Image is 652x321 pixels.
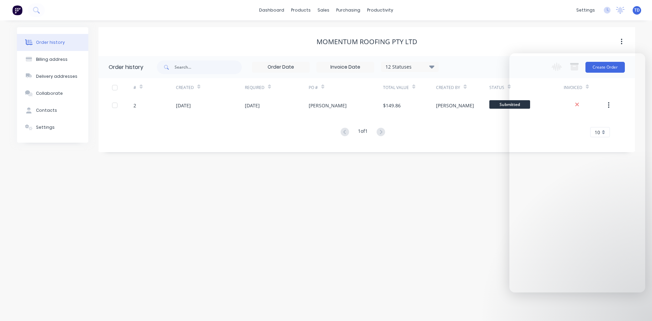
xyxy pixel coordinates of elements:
[17,85,88,102] button: Collaborate
[36,73,77,79] div: Delivery addresses
[383,85,409,91] div: Total Value
[634,7,640,13] span: TD
[333,5,364,15] div: purchasing
[309,102,347,109] div: [PERSON_NAME]
[176,78,245,97] div: Created
[245,102,260,109] div: [DATE]
[245,78,309,97] div: Required
[36,90,63,96] div: Collaborate
[358,127,368,137] div: 1 of 1
[17,102,88,119] button: Contacts
[364,5,397,15] div: productivity
[17,34,88,51] button: Order history
[36,124,55,130] div: Settings
[314,5,333,15] div: sales
[436,102,474,109] div: [PERSON_NAME]
[256,5,288,15] a: dashboard
[133,78,176,97] div: #
[436,85,460,91] div: Created By
[509,53,645,292] iframe: Intercom live chat
[36,56,68,63] div: Billing address
[176,85,194,91] div: Created
[175,60,242,74] input: Search...
[309,78,383,97] div: PO #
[252,62,309,72] input: Order Date
[436,78,489,97] div: Created By
[17,119,88,136] button: Settings
[133,85,136,91] div: #
[383,102,401,109] div: $149.86
[309,85,318,91] div: PO #
[133,102,136,109] div: 2
[109,63,143,71] div: Order history
[489,100,530,109] span: Submitted
[288,5,314,15] div: products
[317,62,374,72] input: Invoice Date
[629,298,645,314] iframe: Intercom live chat
[573,5,598,15] div: settings
[176,102,191,109] div: [DATE]
[17,51,88,68] button: Billing address
[245,85,265,91] div: Required
[316,38,417,46] div: Momentum Roofing PTY LTD
[489,85,504,91] div: Status
[36,39,65,46] div: Order history
[489,78,564,97] div: Status
[17,68,88,85] button: Delivery addresses
[381,63,438,71] div: 12 Statuses
[383,78,436,97] div: Total Value
[36,107,57,113] div: Contacts
[12,5,22,15] img: Factory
